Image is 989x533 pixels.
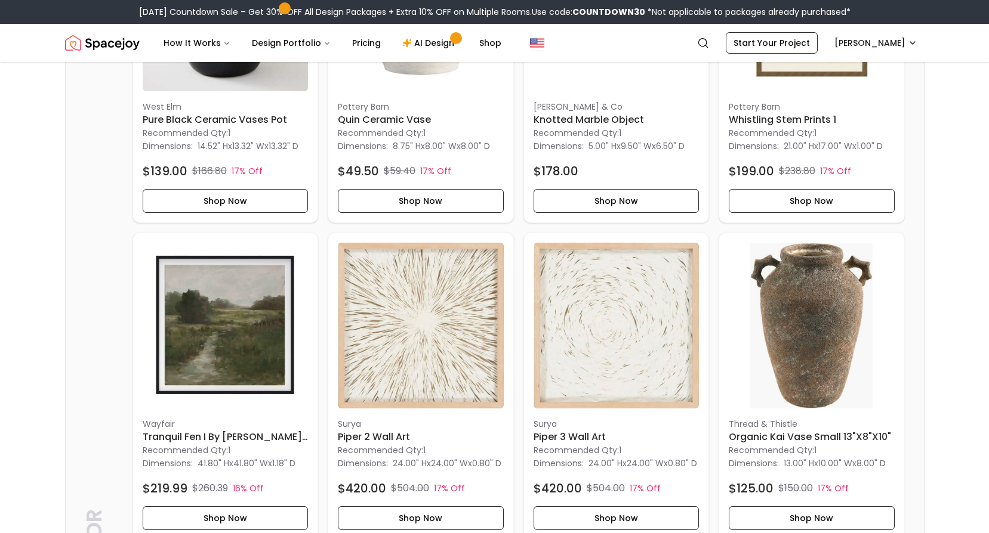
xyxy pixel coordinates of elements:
[534,480,582,497] h4: $420.00
[420,165,451,177] p: 17% Off
[143,506,309,530] button: Shop Now
[534,506,700,530] button: Shop Now
[589,140,685,152] p: x x
[827,32,925,54] button: [PERSON_NAME]
[393,140,490,152] p: x x
[391,481,429,495] p: $504.00
[338,418,504,430] p: Surya
[338,506,504,530] button: Shop Now
[384,164,415,178] p: $59.40
[534,456,584,470] p: Dimensions:
[729,480,774,497] h4: $125.00
[856,140,883,152] span: 1.00" D
[779,164,815,178] p: $238.80
[470,31,511,55] a: Shop
[729,139,779,153] p: Dimensions:
[269,140,298,152] span: 13.32" D
[589,457,623,469] span: 24.00" H
[338,456,388,470] p: Dimensions:
[856,457,886,469] span: 8.00" D
[198,457,229,469] span: 41.80" H
[534,127,700,139] p: Recommended Qty: 1
[534,163,578,179] h4: $178.00
[784,457,886,469] p: x x
[154,31,511,55] nav: Main
[198,140,298,152] p: x x
[656,140,685,152] span: 6.50" D
[232,165,263,177] p: 17% Off
[338,480,386,497] h4: $420.00
[343,31,390,55] a: Pricing
[338,113,504,127] h6: Quin Ceramic Vase
[65,31,140,55] a: Spacejoy
[198,140,228,152] span: 14.52" H
[729,113,895,127] h6: Whistling Stem Prints 1
[472,457,501,469] span: 0.80" D
[534,139,584,153] p: Dimensions:
[729,418,895,430] p: Thread & Thistle
[572,6,645,18] b: COUNTDOWN30
[784,140,883,152] p: x x
[431,457,468,469] span: 24.00" W
[143,430,309,444] h6: Tranquil Fen I by [PERSON_NAME] Picture Painting With Frame 41.8"x41.8"
[338,243,504,408] img: Piper 2 Wall Art image
[233,482,264,494] p: 16% Off
[143,243,309,408] img: Tranquil Fen I by Ethan Harper Picture Painting With Frame 41.8"x41.8" image
[272,457,295,469] span: 1.18" D
[65,24,925,62] nav: Global
[143,101,309,113] p: West Elm
[192,481,228,495] p: $260.39
[393,31,467,55] a: AI Design
[338,139,388,153] p: Dimensions:
[818,140,852,152] span: 17.00" W
[627,457,664,469] span: 24.00" W
[818,457,852,469] span: 10.00" W
[630,482,661,494] p: 17% Off
[729,127,895,139] p: Recommended Qty: 1
[729,456,779,470] p: Dimensions:
[139,6,851,18] div: [DATE] Countdown Sale – Get 30% OFF All Design Packages + Extra 10% OFF on Multiple Rooms.
[534,101,700,113] p: [PERSON_NAME] & Co
[668,457,697,469] span: 0.80" D
[729,243,895,408] img: Organic Kai Vase small 13"x8"x10" image
[425,140,457,152] span: 8.00" W
[729,163,774,179] h4: $199.00
[393,140,421,152] span: 8.75" H
[784,140,814,152] span: 21.00" H
[143,456,193,470] p: Dimensions:
[198,457,295,469] p: x x
[818,482,849,494] p: 17% Off
[534,430,700,444] h6: Piper 3 Wall Art
[729,101,895,113] p: Pottery Barn
[587,481,625,495] p: $504.00
[530,36,544,50] img: United States
[338,127,504,139] p: Recommended Qty: 1
[338,101,504,113] p: Pottery Barn
[729,444,895,456] p: Recommended Qty: 1
[461,140,490,152] span: 8.00" D
[532,6,645,18] span: Use code:
[143,139,193,153] p: Dimensions:
[393,457,427,469] span: 24.00" H
[143,113,309,127] h6: Pure Black Ceramic Vases Pot
[232,140,264,152] span: 13.32" W
[534,189,700,213] button: Shop Now
[534,444,700,456] p: Recommended Qty: 1
[192,164,227,178] p: $166.80
[729,189,895,213] button: Shop Now
[434,482,465,494] p: 17% Off
[143,480,187,497] h4: $219.99
[338,430,504,444] h6: Piper 2 Wall Art
[729,506,895,530] button: Shop Now
[820,165,851,177] p: 17% Off
[784,457,814,469] span: 13.00" H
[589,140,617,152] span: 5.00" H
[143,127,309,139] p: Recommended Qty: 1
[534,243,700,408] img: Piper 3 Wall Art image
[778,481,813,495] p: $150.00
[621,140,652,152] span: 9.50" W
[143,163,187,179] h4: $139.00
[233,457,268,469] span: 41.80" W
[645,6,851,18] span: *Not applicable to packages already purchased*
[726,32,818,54] a: Start Your Project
